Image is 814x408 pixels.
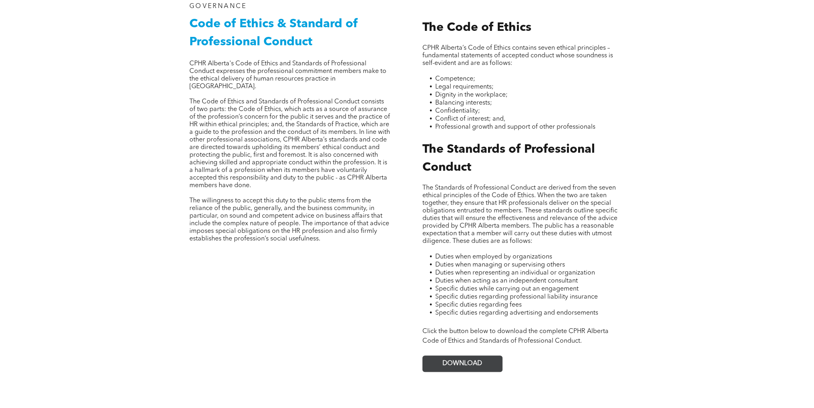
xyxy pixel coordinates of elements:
span: Duties when representing an individual or organization [435,270,595,276]
span: The Code of Ethics [422,22,531,34]
span: The willingness to accept this duty to the public stems from the reliance of the public, generall... [189,198,389,242]
span: Click the button below to download the complete CPHR Alberta Code of Ethics and Standards of Prof... [422,328,609,344]
span: The Standards of Professional Conduct [422,143,595,174]
span: GOVERNANCE [189,3,247,10]
span: The Standards of Professional Conduct are derived from the seven ethical principles of the Code o... [422,185,617,244]
span: DOWNLOAD [442,360,482,368]
span: Conflict of interest; and, [435,116,505,122]
span: Confidentiality; [435,108,480,114]
span: Professional growth and support of other professionals [435,124,595,130]
span: Dignity in the workplace; [435,92,508,98]
a: DOWNLOAD [422,355,502,372]
span: Specific duties regarding professional liability insurance [435,294,598,300]
span: Balancing interests; [435,100,492,106]
span: The Code of Ethics and Standards of Professional Conduct consists of two parts: the Code of Ethic... [189,99,390,189]
span: CPHR Alberta's Code of Ethics and Standards of Professional Conduct expresses the professional co... [189,61,386,90]
span: Specific duties regarding advertising and endorsements [435,310,598,316]
span: Specific duties while carrying out an engagement [435,286,579,292]
span: Duties when acting as an independent consultant [435,278,578,284]
span: Duties when employed by organizations [435,254,552,260]
span: Code of Ethics & Standard of Professional Conduct [189,18,358,48]
span: Competence; [435,76,475,82]
span: Legal requirements; [435,84,494,90]
span: Duties when managing or supervising others [435,262,565,268]
span: Specific duties regarding fees [435,302,522,308]
span: CPHR Alberta’s Code of Ethics contains seven ethical principles – fundamental statements of accep... [422,45,613,67]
